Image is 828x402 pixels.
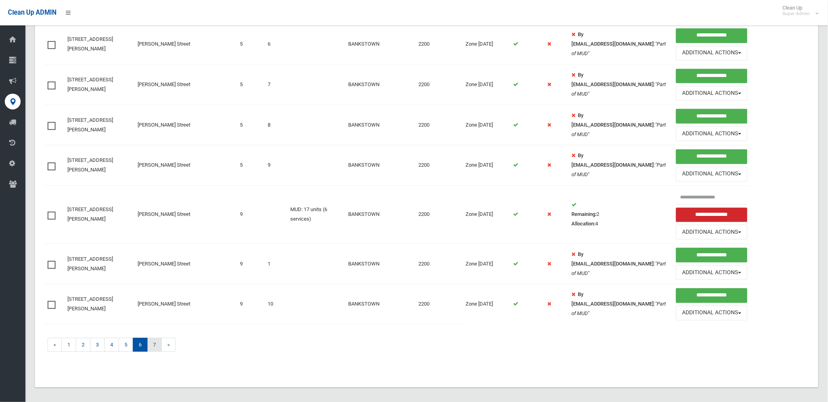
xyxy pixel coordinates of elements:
td: Zone [DATE] [462,64,510,105]
em: "Part of MUD" [571,122,666,137]
td: : [568,284,673,324]
a: 5 [119,338,133,352]
strong: By [EMAIL_ADDRESS][DOMAIN_NAME] [571,72,654,87]
td: 9 [264,145,287,185]
a: [STREET_ADDRESS][PERSON_NAME] [67,117,113,133]
td: Zone [DATE] [462,244,510,284]
td: 9 [237,244,264,284]
td: : [568,64,673,105]
a: 3 [90,338,105,352]
a: » [161,338,176,352]
td: BANKSTOWN [345,24,416,64]
td: 1 [264,244,287,284]
td: Zone [DATE] [462,145,510,185]
td: 2200 [416,105,462,145]
td: : [568,145,673,185]
td: [PERSON_NAME] Street [134,244,237,284]
td: 5 [237,105,264,145]
td: BANKSTOWN [345,105,416,145]
a: [STREET_ADDRESS][PERSON_NAME] [67,157,113,173]
strong: By [EMAIL_ADDRESS][DOMAIN_NAME] [571,112,654,128]
a: [STREET_ADDRESS][PERSON_NAME] [67,206,113,222]
td: 2200 [416,244,462,284]
a: [STREET_ADDRESS][PERSON_NAME] [67,36,113,52]
td: : [568,105,673,145]
td: 2200 [416,145,462,185]
span: Clean Up ADMIN [8,9,56,16]
td: 6 [264,24,287,64]
td: [PERSON_NAME] Street [134,145,237,185]
button: Additional Actions [676,167,747,181]
td: 5 [237,64,264,105]
td: BANKSTOWN [345,244,416,284]
a: 2 [76,338,90,352]
td: 2 4 [568,185,673,244]
button: Additional Actions [676,225,747,239]
small: Super Admin [783,11,810,17]
td: BANKSTOWN [345,185,416,244]
td: MUD: 17 units (6 services) [287,185,345,244]
td: : [568,24,673,64]
span: Clean Up [779,5,818,17]
td: BANKSTOWN [345,284,416,324]
button: Additional Actions [676,46,747,60]
td: [PERSON_NAME] Street [134,105,237,145]
strong: By [EMAIL_ADDRESS][DOMAIN_NAME] [571,251,654,267]
td: [PERSON_NAME] Street [134,284,237,324]
td: [PERSON_NAME] Street [134,185,237,244]
td: [PERSON_NAME] Street [134,64,237,105]
td: : [568,244,673,284]
em: "Part of MUD" [571,81,666,97]
td: Zone [DATE] [462,284,510,324]
a: [STREET_ADDRESS][PERSON_NAME] [67,296,113,312]
td: Zone [DATE] [462,105,510,145]
a: 7 [147,338,162,352]
td: 9 [237,185,264,244]
a: 4 [104,338,119,352]
a: 1 [61,338,76,352]
td: 5 [237,24,264,64]
td: BANKSTOWN [345,64,416,105]
td: 7 [264,64,287,105]
button: Additional Actions [676,265,747,280]
td: 2200 [416,284,462,324]
a: « [48,338,62,352]
td: 5 [237,145,264,185]
td: 8 [264,105,287,145]
td: 10 [264,284,287,324]
td: 2200 [416,185,462,244]
button: Additional Actions [676,306,747,320]
em: "Part of MUD" [571,261,666,276]
span: 6 [133,338,148,352]
button: Additional Actions [676,86,747,100]
td: 2200 [416,64,462,105]
td: 2200 [416,24,462,64]
strong: Allocation: [571,221,595,227]
td: [PERSON_NAME] Street [134,24,237,64]
td: Zone [DATE] [462,24,510,64]
td: 9 [237,284,264,324]
td: Zone [DATE] [462,185,510,244]
a: [STREET_ADDRESS][PERSON_NAME] [67,77,113,92]
strong: Remaining: [571,211,596,217]
button: Additional Actions [676,126,747,141]
a: [STREET_ADDRESS][PERSON_NAME] [67,256,113,271]
td: BANKSTOWN [345,145,416,185]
